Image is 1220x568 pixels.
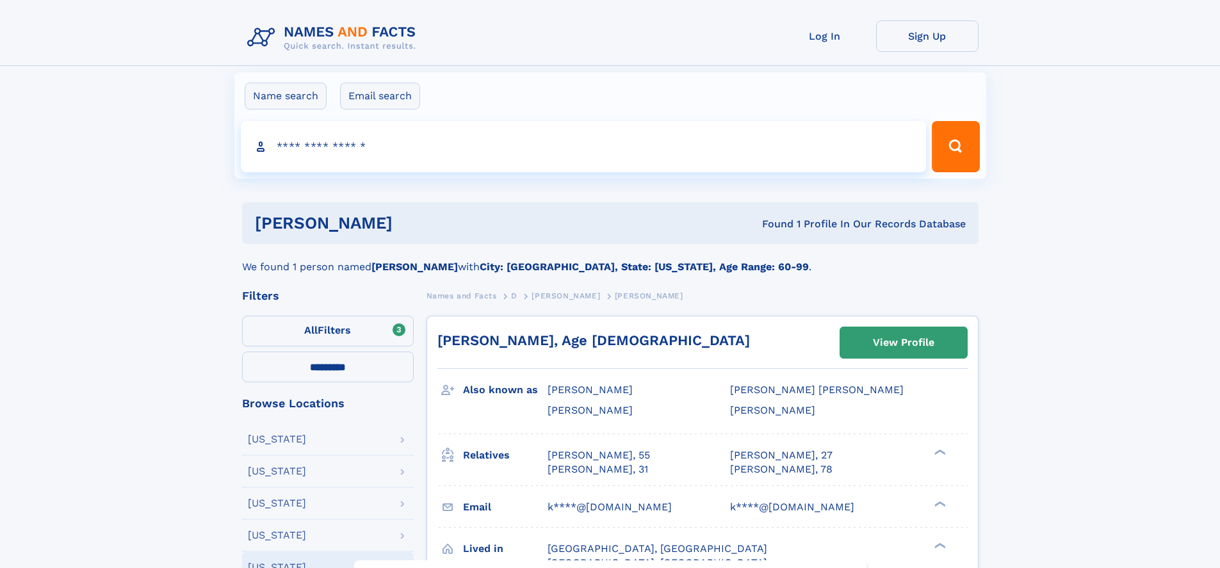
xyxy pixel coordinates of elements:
[437,332,750,348] a: [PERSON_NAME], Age [DEMOGRAPHIC_DATA]
[463,538,548,560] h3: Lived in
[774,20,876,52] a: Log In
[511,288,517,304] a: D
[730,384,904,396] span: [PERSON_NAME] [PERSON_NAME]
[463,444,548,466] h3: Relatives
[427,288,497,304] a: Names and Facts
[932,121,979,172] button: Search Button
[548,404,633,416] span: [PERSON_NAME]
[248,498,306,508] div: [US_STATE]
[511,291,517,300] span: D
[242,244,979,275] div: We found 1 person named with .
[873,328,934,357] div: View Profile
[304,324,318,336] span: All
[730,462,833,476] a: [PERSON_NAME], 78
[245,83,327,110] label: Name search
[532,288,600,304] a: [PERSON_NAME]
[242,290,414,302] div: Filters
[577,217,966,231] div: Found 1 Profile In Our Records Database
[248,434,306,444] div: [US_STATE]
[615,291,683,300] span: [PERSON_NAME]
[371,261,458,273] b: [PERSON_NAME]
[248,530,306,540] div: [US_STATE]
[931,499,947,508] div: ❯
[242,20,427,55] img: Logo Names and Facts
[242,398,414,409] div: Browse Locations
[876,20,979,52] a: Sign Up
[255,215,578,231] h1: [PERSON_NAME]
[248,466,306,476] div: [US_STATE]
[548,542,767,555] span: [GEOGRAPHIC_DATA], [GEOGRAPHIC_DATA]
[548,462,648,476] a: [PERSON_NAME], 31
[480,261,809,273] b: City: [GEOGRAPHIC_DATA], State: [US_STATE], Age Range: 60-99
[463,379,548,401] h3: Also known as
[463,496,548,518] h3: Email
[931,448,947,456] div: ❯
[242,316,414,346] label: Filters
[548,384,633,396] span: [PERSON_NAME]
[931,541,947,549] div: ❯
[548,448,650,462] a: [PERSON_NAME], 55
[840,327,967,358] a: View Profile
[340,83,420,110] label: Email search
[241,121,927,172] input: search input
[730,448,833,462] a: [PERSON_NAME], 27
[532,291,600,300] span: [PERSON_NAME]
[730,404,815,416] span: [PERSON_NAME]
